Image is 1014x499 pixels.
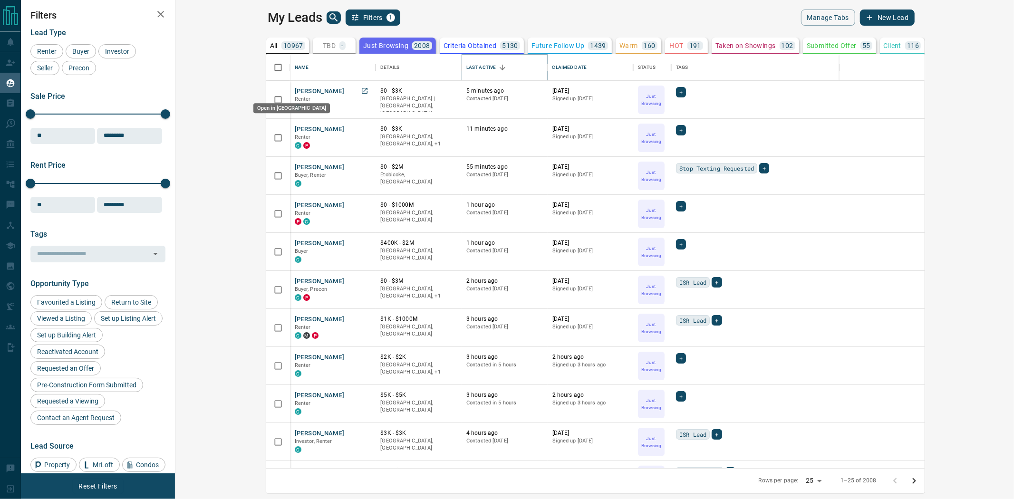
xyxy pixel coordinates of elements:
[715,316,718,325] span: +
[30,161,66,170] span: Rent Price
[295,248,309,254] span: Buyer
[679,392,683,401] span: +
[30,458,77,472] div: Property
[94,311,163,326] div: Set up Listing Alert
[679,316,706,325] span: ISR Lead
[380,323,457,338] p: [GEOGRAPHIC_DATA], [GEOGRAPHIC_DATA]
[639,359,664,373] p: Just Browsing
[552,133,629,141] p: Signed up [DATE]
[30,394,105,408] div: Requested a Viewing
[295,391,345,400] button: [PERSON_NAME]
[295,332,301,339] div: condos.ca
[552,399,629,407] p: Signed up 3 hours ago
[30,44,63,58] div: Renter
[715,278,718,287] span: +
[679,163,754,173] span: Stop Texting Requested
[712,315,722,326] div: +
[782,42,793,49] p: 102
[376,54,462,81] div: Details
[466,353,543,361] p: 3 hours ago
[380,315,457,323] p: $1K - $1000M
[34,397,102,405] span: Requested a Viewing
[638,54,656,81] div: Status
[676,54,688,81] div: Tags
[552,277,629,285] p: [DATE]
[552,239,629,247] p: [DATE]
[253,103,330,113] div: Open in [GEOGRAPHIC_DATA]
[552,323,629,331] p: Signed up [DATE]
[639,321,664,335] p: Just Browsing
[380,133,457,148] p: Toronto
[295,353,345,362] button: [PERSON_NAME]
[380,429,457,437] p: $3K - $3K
[380,277,457,285] p: $0 - $3M
[295,54,309,81] div: Name
[346,10,400,26] button: Filters1
[303,142,310,149] div: property.ca
[763,163,766,173] span: +
[644,42,656,49] p: 160
[590,42,606,49] p: 1439
[466,437,543,445] p: Contacted [DATE]
[380,247,457,262] p: [GEOGRAPHIC_DATA], [GEOGRAPHIC_DATA]
[65,64,93,72] span: Precon
[290,54,376,81] div: Name
[327,11,341,24] button: search button
[295,201,345,210] button: [PERSON_NAME]
[502,42,518,49] p: 5130
[907,42,919,49] p: 116
[34,64,56,72] span: Seller
[466,95,543,103] p: Contacted [DATE]
[295,400,311,406] span: Renter
[341,42,343,49] p: -
[89,461,116,469] span: MrLoft
[98,44,136,58] div: Investor
[380,399,457,414] p: [GEOGRAPHIC_DATA], [GEOGRAPHIC_DATA]
[380,353,457,361] p: $2K - $2K
[552,95,629,103] p: Signed up [DATE]
[358,85,371,97] a: Open in New Tab
[34,348,102,355] span: Reactivated Account
[295,134,311,140] span: Renter
[496,61,509,74] button: Sort
[466,54,496,81] div: Last Active
[466,429,543,437] p: 4 hours ago
[840,477,877,485] p: 1–25 of 2008
[462,54,548,81] div: Last Active
[34,48,60,55] span: Renter
[380,171,457,186] p: Etobicoke, [GEOGRAPHIC_DATA]
[30,279,89,288] span: Opportunity Type
[323,42,336,49] p: TBD
[712,429,722,440] div: +
[295,408,301,415] div: condos.ca
[466,323,543,331] p: Contacted [DATE]
[552,125,629,133] p: [DATE]
[639,435,664,449] p: Just Browsing
[619,42,638,49] p: Warm
[552,87,629,95] p: [DATE]
[466,277,543,285] p: 2 hours ago
[676,87,686,97] div: +
[34,414,118,422] span: Contact an Agent Request
[30,92,65,101] span: Sale Price
[97,315,159,322] span: Set up Listing Alert
[62,61,96,75] div: Precon
[689,42,701,49] p: 191
[30,361,101,375] div: Requested an Offer
[380,239,457,247] p: $400K - $2M
[552,391,629,399] p: 2 hours ago
[466,201,543,209] p: 1 hour ago
[295,286,328,292] span: Buyer, Precon
[270,42,278,49] p: All
[552,171,629,179] p: Signed up [DATE]
[725,467,735,478] div: +
[303,332,310,339] div: mrloft.ca
[295,218,301,225] div: property.ca
[466,467,543,475] p: 4 hours ago
[380,437,457,452] p: [GEOGRAPHIC_DATA], [GEOGRAPHIC_DATA]
[633,54,671,81] div: Status
[34,315,88,322] span: Viewed a Listing
[295,125,345,134] button: [PERSON_NAME]
[466,209,543,217] p: Contacted [DATE]
[295,294,301,301] div: condos.ca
